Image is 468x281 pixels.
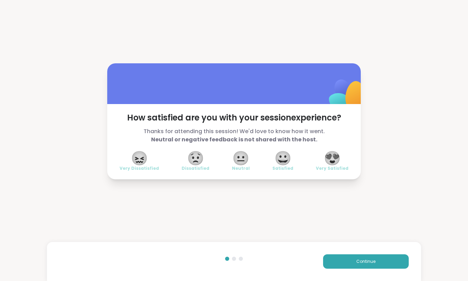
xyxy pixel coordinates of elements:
b: Neutral or negative feedback is not shared with the host. [151,136,317,143]
span: Thanks for attending this session! We'd love to know how it went. [120,127,348,144]
img: ShareWell Logomark [313,62,381,130]
span: Very Dissatisfied [120,166,159,171]
span: 😍 [324,152,341,164]
span: Continue [356,258,375,265]
span: 😀 [274,152,292,164]
span: Neutral [232,166,250,171]
span: Very Satisfied [316,166,348,171]
span: 😖 [131,152,148,164]
span: How satisfied are you with your session experience? [120,112,348,123]
span: 😐 [232,152,249,164]
span: 😟 [187,152,204,164]
button: Continue [323,254,409,269]
span: Dissatisfied [182,166,209,171]
span: Satisfied [272,166,293,171]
